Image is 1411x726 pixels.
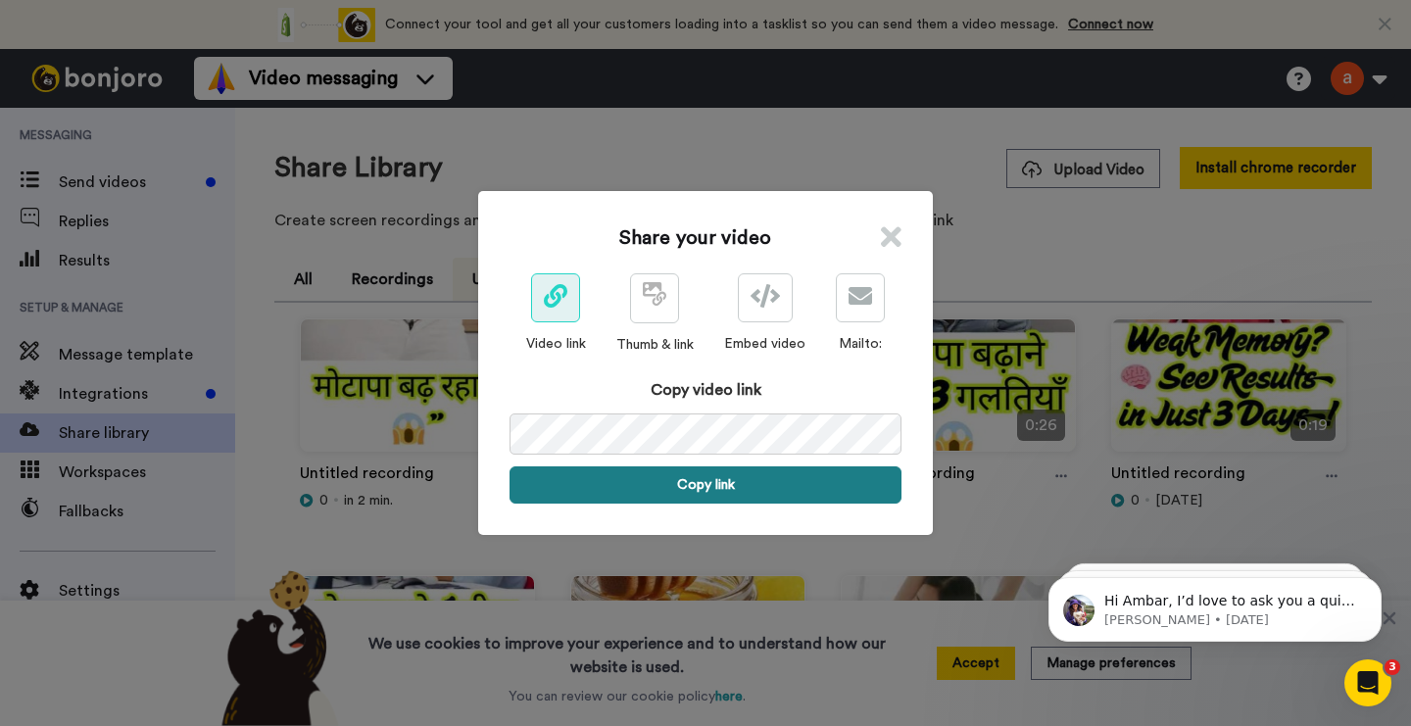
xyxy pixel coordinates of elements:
[619,224,771,252] h1: Share your video
[85,75,338,93] p: Message from Amy, sent 73w ago
[724,334,805,354] div: Embed video
[1344,659,1391,706] iframe: Intercom live chat
[510,466,901,504] button: Copy link
[616,335,694,355] div: Thumb & link
[1385,659,1400,675] span: 3
[836,334,885,354] div: Mailto:
[85,57,338,151] span: Hi Ambar, I’d love to ask you a quick question: If [PERSON_NAME] could introduce a new feature or...
[526,334,586,354] div: Video link
[1019,536,1411,673] iframe: Intercom notifications message
[510,378,901,402] div: Copy video link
